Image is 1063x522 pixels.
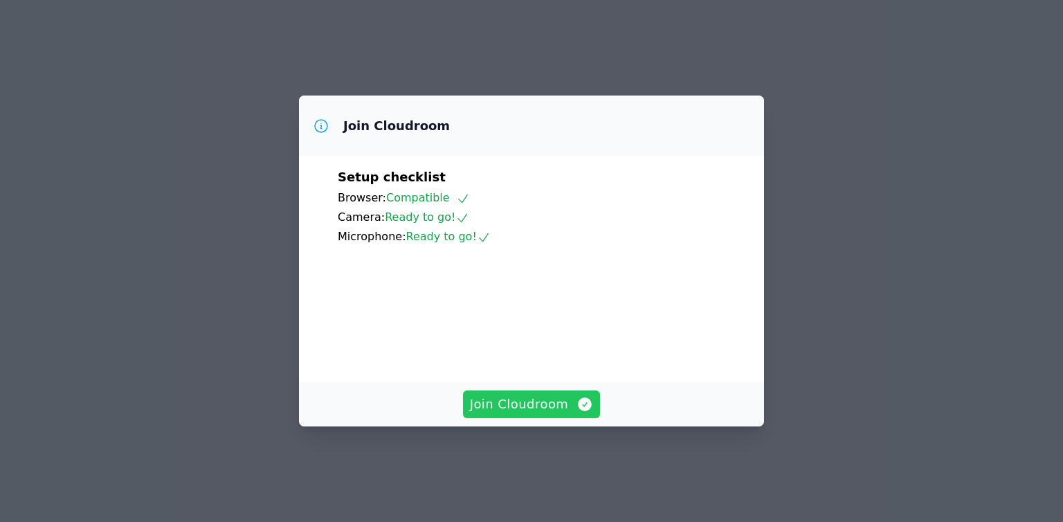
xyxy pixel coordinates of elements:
[343,118,450,134] h3: Join Cloudroom
[338,230,406,243] span: Microphone:
[338,191,386,204] span: Browser:
[338,210,385,224] span: Camera:
[386,191,470,204] span: Compatible
[338,170,446,184] span: Setup checklist
[406,230,491,243] span: Ready to go!
[385,210,469,224] span: Ready to go!
[463,390,601,418] button: Join Cloudroom
[470,395,594,414] span: Join Cloudroom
